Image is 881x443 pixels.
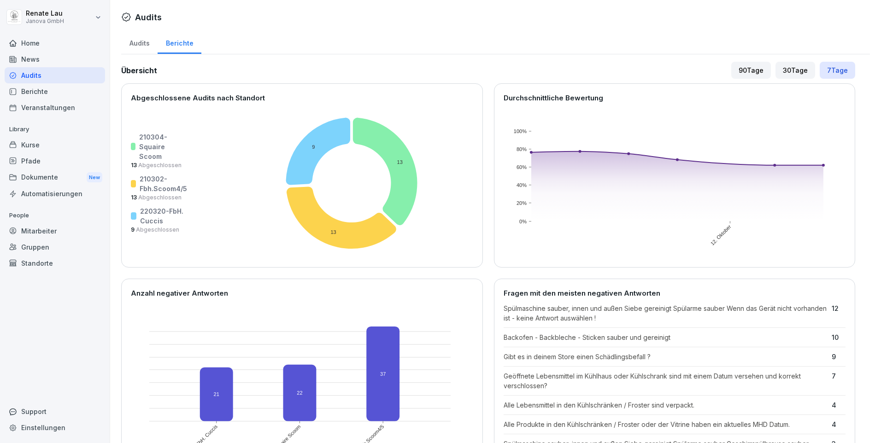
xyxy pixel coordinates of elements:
text: 40% [516,182,526,188]
p: Alle Produkte in den Kühlschränken / Froster oder der Vitrine haben ein aktuelles MHD Datum. [504,420,828,429]
p: 9 [131,226,189,234]
p: 220320-FbH. Cuccis [140,206,189,226]
div: 30 Tage [775,62,815,79]
text: 20% [516,200,526,206]
a: Mitarbeiter [5,223,105,239]
p: 12 [832,303,846,323]
p: Renate Lau [26,10,64,17]
div: New [87,172,102,183]
p: 13 [131,193,189,202]
a: Berichte [5,83,105,99]
h2: Übersicht [121,65,157,76]
p: 4 [832,420,846,429]
p: Janova GmbH [26,18,64,24]
p: 7 [832,371,846,391]
p: Gibt es in deinem Store einen Schädlingsbefall ? [504,352,828,361]
p: 210302-Fbh.Scoom4/5 [140,174,189,193]
a: Standorte [5,255,105,271]
a: DokumenteNew [5,169,105,186]
p: Backofen - Backbleche - Sticken sauber und gereinigt [504,332,828,342]
p: People [5,208,105,223]
text: 60% [516,164,526,170]
a: Audits [121,30,158,54]
a: Gruppen [5,239,105,255]
p: 13 [131,161,189,169]
p: 10 [832,332,846,342]
a: Pfade [5,153,105,169]
a: Home [5,35,105,51]
a: News [5,51,105,67]
span: Abgeschlossen [137,194,182,201]
text: 100% [513,128,526,134]
h1: Audits [135,11,162,23]
div: 7 Tage [820,62,855,79]
p: Spülmaschine sauber, innen und außen Siebe gereinigt Spülarme sauber Wenn das Gerät nicht vorhand... [504,303,828,323]
div: Dokumente [5,169,105,186]
p: Anzahl negativer Antworten [131,288,473,299]
text: 0% [519,219,527,224]
a: Automatisierungen [5,186,105,202]
p: 210304-Squaire Scoom [139,132,189,161]
span: Abgeschlossen [135,226,179,233]
p: Abgeschlossene Audits nach Standort [131,93,473,104]
a: Berichte [158,30,201,54]
p: Durchschnittliche Bewertung [504,93,846,104]
p: 4 [832,400,846,410]
p: 9 [832,352,846,361]
a: Veranstaltungen [5,99,105,116]
p: Fragen mit den meisten negativen Antworten [504,288,846,299]
text: 80% [516,146,526,152]
text: 12. Oktober [710,224,732,246]
a: Audits [5,67,105,83]
div: 90 Tage [731,62,771,79]
span: Abgeschlossen [137,162,182,169]
div: Support [5,403,105,420]
a: Einstellungen [5,420,105,436]
p: Geöffnete Lebensmittel im Kühlhaus oder Kühlschrank sind mit einem Datum versehen und korrekt ver... [504,371,828,391]
p: Library [5,122,105,137]
p: Alle Lebensmittel in den Kühlschränken / Froster sind verpackt. [504,400,828,410]
a: Kurse [5,137,105,153]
